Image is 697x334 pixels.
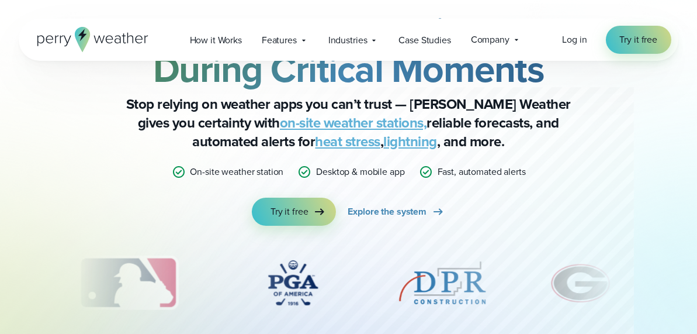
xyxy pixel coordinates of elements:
[620,33,657,47] span: Try it free
[115,95,582,151] p: Stop relying on weather apps you can’t trust — [PERSON_NAME] Weather gives you certainty with rel...
[271,205,308,219] span: Try it free
[545,254,617,312] div: 6 of 12
[180,28,252,52] a: How it Works
[75,254,622,318] div: slideshow
[438,165,526,179] p: Fast, automated alerts
[252,198,336,226] a: Try it free
[262,33,297,47] span: Features
[328,33,367,47] span: Industries
[315,131,381,152] a: heat stress
[66,254,189,312] div: 3 of 12
[348,205,426,219] span: Explore the system
[316,165,404,179] p: Desktop & mobile app
[562,33,587,47] a: Log in
[190,165,284,179] p: On-site weather station
[384,131,438,152] a: lightning
[246,254,339,312] div: 4 of 12
[280,112,427,133] a: on-site weather stations,
[545,254,617,312] img: University-of-Georgia.svg
[471,33,509,47] span: Company
[246,254,339,312] img: PGA.svg
[153,4,545,97] strong: Weather Certainty During Critical Moments
[348,198,445,226] a: Explore the system
[398,33,450,47] span: Case Studies
[190,33,242,47] span: How it Works
[562,33,587,46] span: Log in
[396,254,489,312] div: 5 of 12
[396,254,489,312] img: DPR-Construction.svg
[66,254,189,312] img: MLB.svg
[389,28,460,52] a: Case Studies
[606,26,671,54] a: Try it free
